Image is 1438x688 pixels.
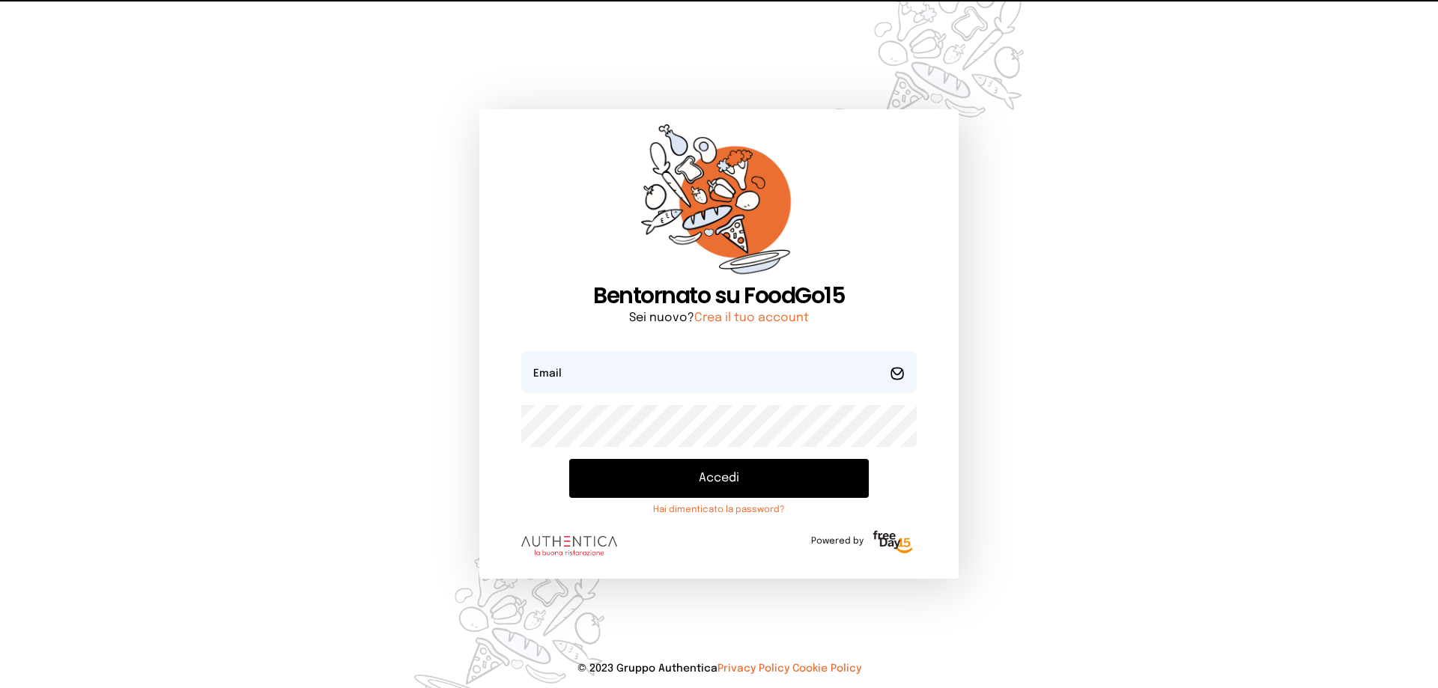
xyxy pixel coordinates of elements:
h1: Bentornato su FoodGo15 [521,282,917,309]
span: Powered by [811,535,864,547]
button: Accedi [569,459,869,498]
p: © 2023 Gruppo Authentica [24,661,1414,676]
a: Hai dimenticato la password? [569,504,869,516]
img: logo-freeday.3e08031.png [870,528,917,558]
img: sticker-orange.65babaf.png [641,124,797,282]
a: Crea il tuo account [694,311,809,324]
a: Privacy Policy [718,663,789,674]
a: Cookie Policy [792,663,861,674]
img: logo.8f33a47.png [521,536,617,555]
p: Sei nuovo? [521,309,917,327]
